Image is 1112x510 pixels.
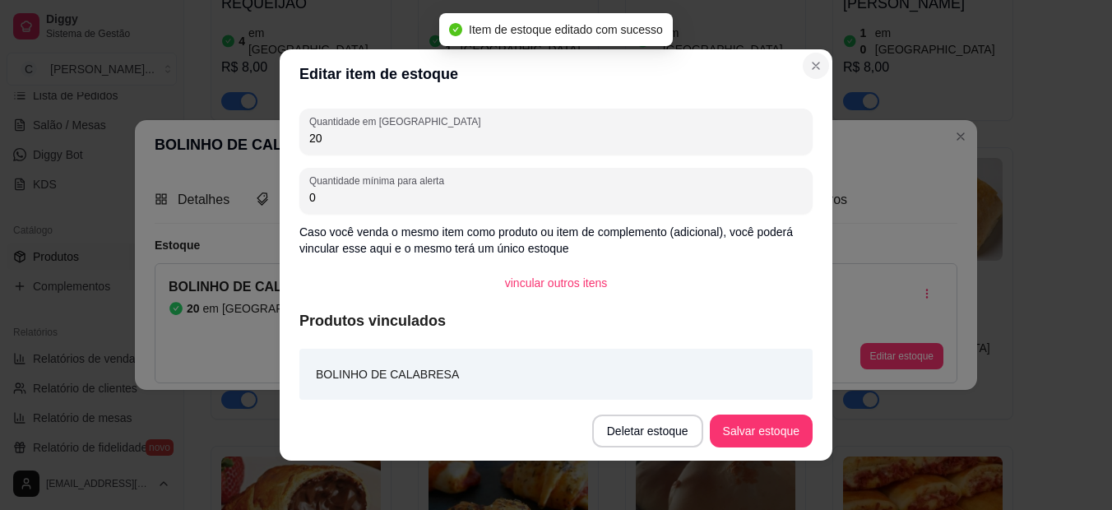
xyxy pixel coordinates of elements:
article: BOLINHO DE CALABRESA [316,365,459,383]
input: Quantidade mínima para alerta [309,189,803,206]
label: Quantidade em [GEOGRAPHIC_DATA] [309,114,486,128]
article: Produtos vinculados [299,309,813,332]
span: check-circle [449,23,462,36]
header: Editar item de estoque [280,49,832,99]
button: Salvar estoque [710,415,813,447]
button: vincular outros itens [492,267,621,299]
p: Caso você venda o mesmo item como produto ou item de complemento (adicional), você poderá vincula... [299,224,813,257]
button: Deletar estoque [592,415,703,447]
input: Quantidade em estoque [309,130,803,146]
button: Close [803,53,829,79]
label: Quantidade mínima para alerta [309,174,450,188]
span: Item de estoque editado com sucesso [469,23,663,36]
